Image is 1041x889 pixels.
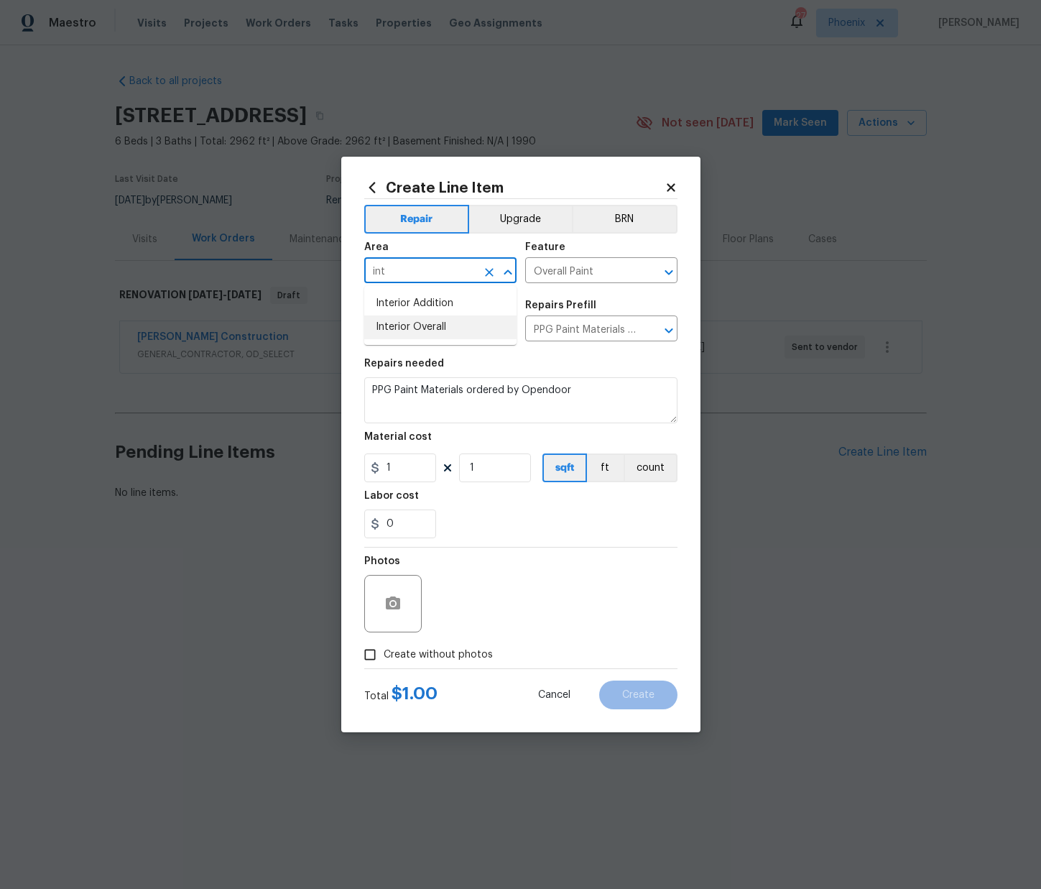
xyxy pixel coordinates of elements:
div: Total [364,686,438,704]
span: Cancel [538,690,570,701]
button: BRN [572,205,677,234]
li: Interior Overall [364,315,517,339]
h5: Repairs Prefill [525,300,596,310]
h2: Create Line Item [364,180,665,195]
button: Open [659,262,679,282]
button: Clear [479,262,499,282]
textarea: PPG Paint Materials ordered by Opendoor [364,377,677,423]
h5: Feature [525,242,565,252]
button: count [624,453,677,482]
button: ft [587,453,624,482]
h5: Repairs needed [364,359,444,369]
span: $ 1.00 [392,685,438,702]
h5: Material cost [364,432,432,442]
button: Repair [364,205,470,234]
button: Open [659,321,679,341]
li: Interior Addition [364,292,517,315]
button: sqft [542,453,587,482]
span: Create [622,690,654,701]
h5: Photos [364,556,400,566]
h5: Labor cost [364,491,419,501]
span: Create without photos [384,648,493,663]
h5: Area [364,242,389,252]
button: Cancel [515,681,593,709]
button: Create [599,681,677,709]
button: Upgrade [469,205,572,234]
button: Close [498,262,518,282]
